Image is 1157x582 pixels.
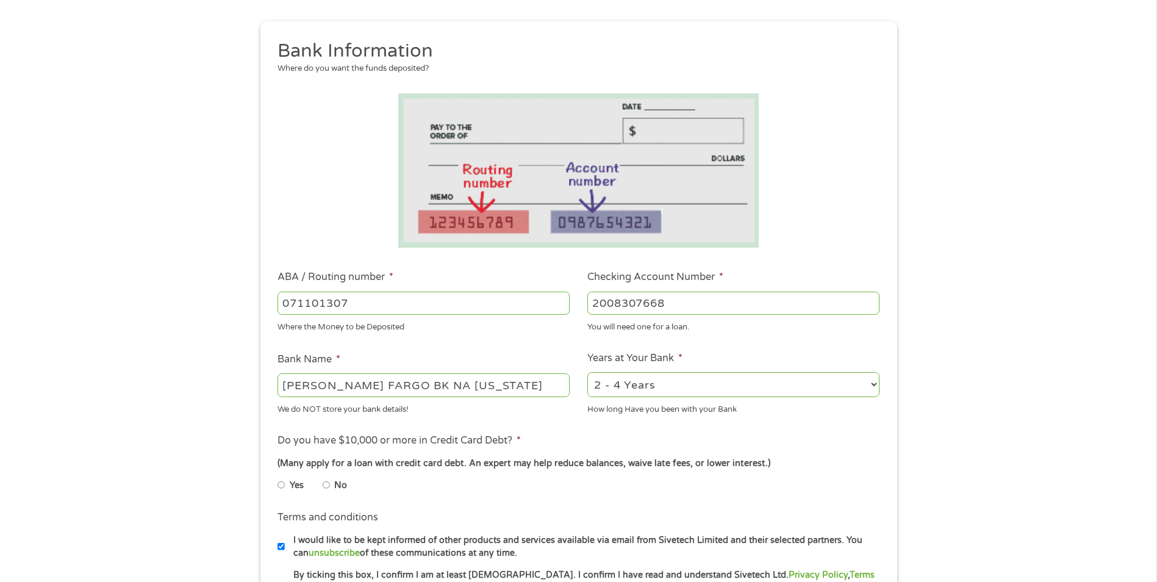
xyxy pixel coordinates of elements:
input: 263177916 [278,292,570,315]
h2: Bank Information [278,39,870,63]
label: Checking Account Number [587,271,723,284]
label: Years at Your Bank [587,352,682,365]
label: No [334,479,347,492]
div: We do NOT store your bank details! [278,399,570,415]
img: Routing number location [398,93,759,248]
a: Privacy Policy [789,570,848,580]
label: ABA / Routing number [278,271,393,284]
div: (Many apply for a loan with credit card debt. An expert may help reduce balances, waive late fees... [278,457,879,470]
div: You will need one for a loan. [587,317,879,334]
a: unsubscribe [309,548,360,558]
input: 345634636 [587,292,879,315]
label: Yes [290,479,304,492]
div: Where the Money to be Deposited [278,317,570,334]
div: How long Have you been with your Bank [587,399,879,415]
div: Where do you want the funds deposited? [278,63,870,75]
label: Bank Name [278,353,340,366]
label: I would like to be kept informed of other products and services available via email from Sivetech... [285,534,883,560]
label: Do you have $10,000 or more in Credit Card Debt? [278,434,521,447]
label: Terms and conditions [278,511,378,524]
